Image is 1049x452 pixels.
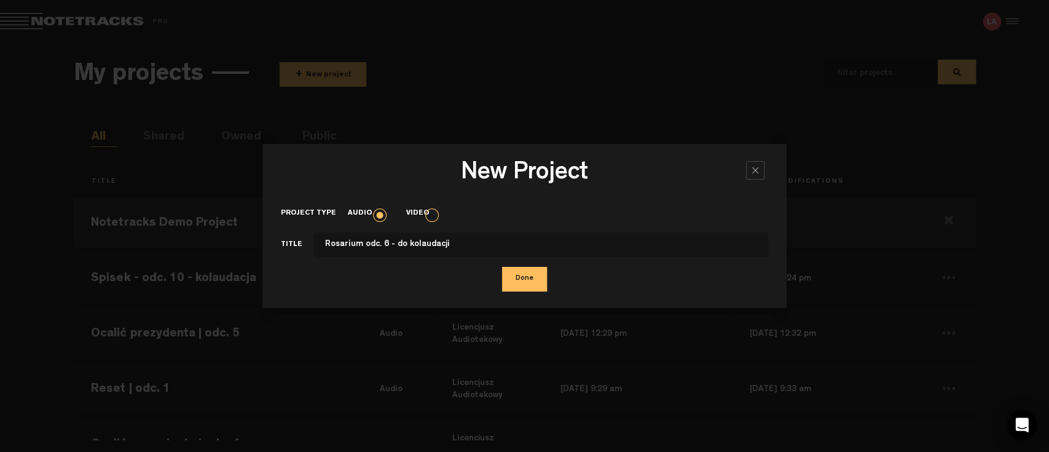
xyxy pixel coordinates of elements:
[281,208,348,219] label: Project type
[314,232,769,257] input: This field cannot contain only space(s)
[281,161,769,191] h3: New Project
[406,208,441,219] label: Video
[502,267,547,291] button: Done
[348,208,384,219] label: Audio
[281,240,314,254] label: Title
[1007,410,1037,440] div: Open Intercom Messenger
